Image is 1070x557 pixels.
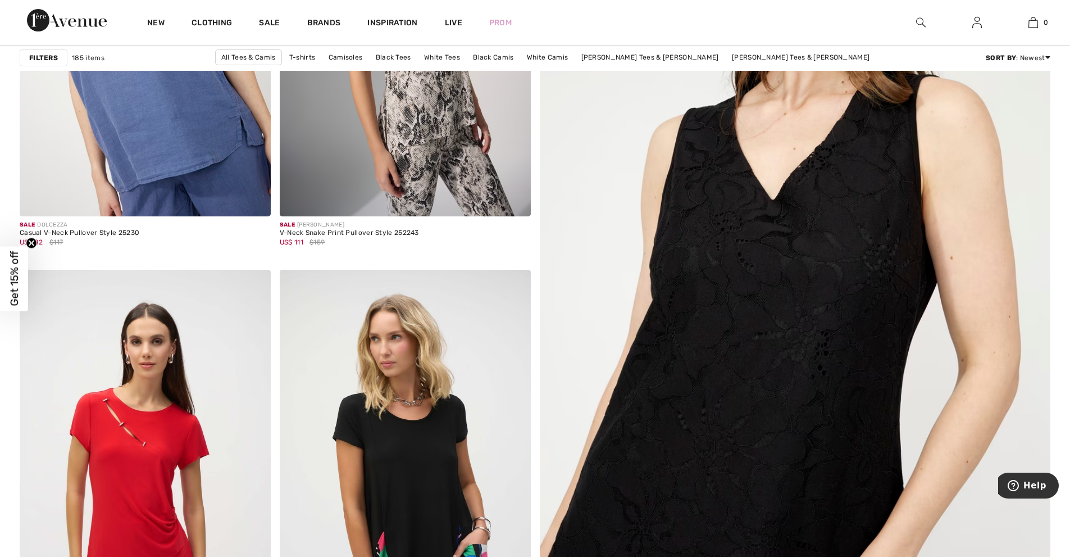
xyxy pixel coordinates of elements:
span: Sale [280,221,295,228]
a: [PERSON_NAME] Tees & [PERSON_NAME] [726,50,875,65]
span: $117 [49,237,63,247]
span: US$ 111 [280,238,303,246]
div: DOLCEZZA [20,221,139,229]
a: Prom [489,17,512,29]
span: 0 [1044,17,1048,28]
div: : Newest [986,53,1050,63]
a: White Tees [418,50,466,65]
span: 185 items [72,53,104,63]
a: Clothing [192,18,232,30]
img: 1ère Avenue [27,9,107,31]
span: $159 [309,237,325,247]
strong: Sort By [986,54,1016,62]
a: Sign In [963,16,991,30]
span: Inspiration [367,18,417,30]
img: My Info [972,16,982,29]
span: US$ 82 [20,238,43,246]
img: search the website [916,16,926,29]
a: Black Camis [467,50,519,65]
a: Camisoles [323,50,368,65]
a: [PERSON_NAME] Tees & [PERSON_NAME] [576,50,725,65]
iframe: Opens a widget where you can find more information [998,473,1059,501]
div: [PERSON_NAME] [280,221,419,229]
a: White Camis [521,50,573,65]
a: Live [445,17,462,29]
span: Get 15% off [8,251,21,306]
strong: Filters [29,53,58,63]
img: My Bag [1028,16,1038,29]
a: Sale [259,18,280,30]
button: Close teaser [26,237,37,248]
div: V-Neck Snake Print Pullover Style 252243 [280,229,419,237]
a: Black Tees [370,50,417,65]
span: Sale [20,221,35,228]
div: Casual V-Neck Pullover Style 25230 [20,229,139,237]
a: New [147,18,165,30]
a: Brands [307,18,341,30]
a: 0 [1005,16,1060,29]
a: T-shirts [284,50,321,65]
a: All Tees & Camis [215,49,282,65]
